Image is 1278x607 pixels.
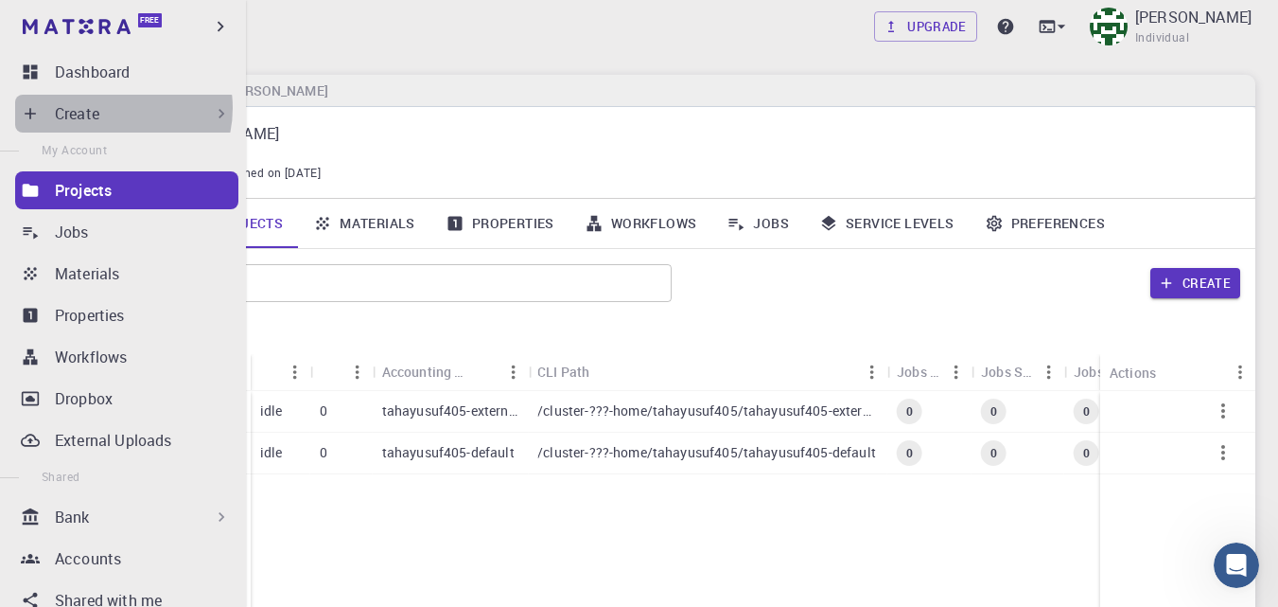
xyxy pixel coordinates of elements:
[874,11,977,42] a: Upgrade
[73,480,115,493] span: Home
[42,142,107,157] span: My Account
[55,102,99,125] p: Create
[941,357,972,387] button: Menu
[1214,543,1259,588] iframe: Intercom live chat
[1225,357,1255,387] button: Menu
[373,353,529,390] div: Accounting slug
[15,213,238,251] a: Jobs
[382,402,519,420] p: tahayusuf405-external
[55,506,90,528] p: Bank
[1076,445,1097,461] span: 0
[320,443,327,462] p: 0
[382,353,468,390] div: Accounting slug
[15,171,238,209] a: Projects
[1150,268,1240,298] button: Create
[173,367,235,383] a: HelpHero
[972,353,1064,390] div: Jobs Subm.
[15,95,238,133] div: Create
[260,443,283,462] p: idle
[1135,6,1252,28] p: [PERSON_NAME]
[55,304,125,327] p: Properties
[39,366,340,385] div: ⚡ by
[310,353,373,390] div: Shared
[55,346,127,368] p: Workflows
[857,357,887,387] button: Menu
[38,36,159,66] img: logo
[217,80,327,101] h6: [PERSON_NAME]
[55,179,112,202] p: Projects
[39,320,340,358] button: Start a tour
[39,259,316,278] div: We'll be back online [DATE]
[1135,28,1189,47] span: Individual
[55,262,119,285] p: Materials
[15,380,238,418] a: Dropbox
[887,353,972,390] div: Jobs Total
[260,402,283,420] p: idle
[55,221,89,243] p: Jobs
[189,433,378,509] button: Messages
[981,353,1034,390] div: Jobs Subm.
[15,421,238,459] a: External Uploads
[528,353,887,390] div: CLI Path
[252,480,317,493] span: Messages
[227,164,321,183] span: Joined on [DATE]
[15,338,238,376] a: Workflows
[251,353,310,390] div: Status
[1076,403,1097,420] span: 0
[537,353,589,390] div: CLI Path
[55,61,130,83] p: Dashboard
[39,239,316,259] div: Send us a message
[970,199,1120,248] a: Preferences
[498,357,528,387] button: Menu
[467,357,498,387] button: Sort
[38,134,341,167] p: Hi Taha
[19,223,359,295] div: Send us a messageWe'll be back online [DATE]
[430,199,569,248] a: Properties
[257,30,295,68] img: Profile image for Timur
[320,357,350,387] button: Sort
[280,357,310,387] button: Menu
[15,53,238,91] a: Dashboard
[569,199,712,248] a: Workflows
[55,547,121,570] p: Accounts
[537,443,876,462] p: /cluster-???-home/tahayusuf405/tahayusuf405-default
[537,402,878,420] p: /cluster-???-home/tahayusuf405/tahayusuf405-external
[163,122,1225,145] p: [PERSON_NAME]
[15,540,238,578] a: Accounts
[55,387,113,410] p: Dropbox
[804,199,970,248] a: Service Levels
[15,255,238,293] a: Materials
[382,443,515,462] p: tahayusuf405-default
[899,403,920,420] span: 0
[711,199,804,248] a: Jobs
[42,469,79,484] span: Shared
[983,403,1005,420] span: 0
[38,13,96,30] span: Destek
[1090,8,1128,45] img: Taha Yusuf
[15,498,238,536] div: Bank
[260,357,290,387] button: Sort
[1110,354,1156,391] div: Actions
[897,353,941,390] div: Jobs Total
[325,30,359,64] div: Close
[983,445,1005,461] span: 0
[320,402,327,420] p: 0
[15,296,238,334] a: Properties
[899,445,920,461] span: 0
[298,199,430,248] a: Materials
[38,167,341,199] p: How can we help?
[23,19,131,34] img: logo
[342,357,373,387] button: Menu
[1100,354,1255,391] div: Actions
[55,429,171,452] p: External Uploads
[1034,357,1064,387] button: Menu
